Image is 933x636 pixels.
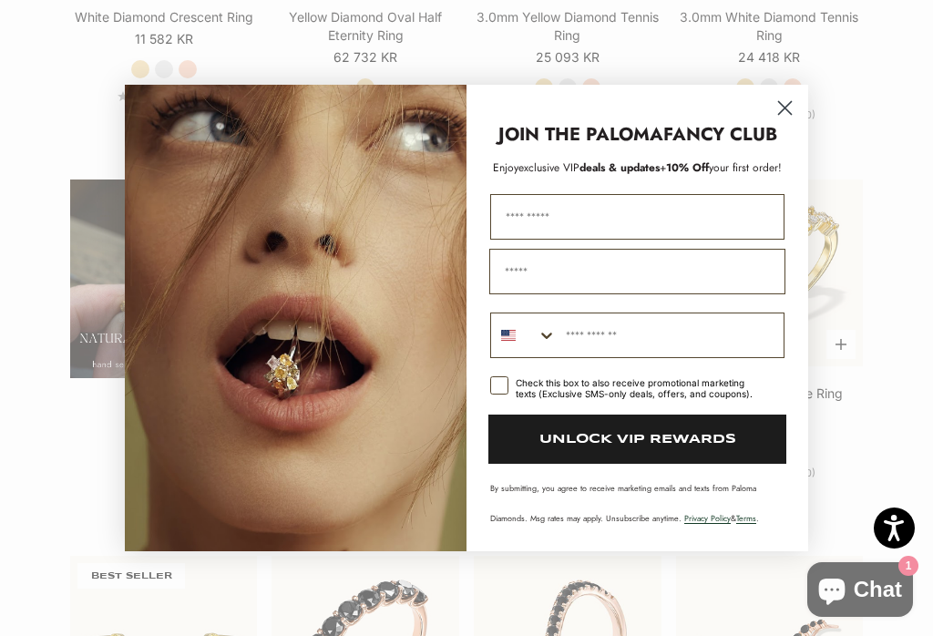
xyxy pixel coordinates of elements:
strong: JOIN THE PALOMA [498,121,663,148]
strong: FANCY CLUB [663,121,777,148]
button: UNLOCK VIP REWARDS [488,415,786,464]
input: Phone Number [557,313,784,357]
span: 10% Off [666,159,709,176]
span: + your first order! [660,159,782,176]
input: Email [489,249,785,294]
a: Privacy Policy [684,512,731,524]
p: By submitting, you agree to receive marketing emails and texts from Paloma Diamonds. Msg rates ma... [490,482,784,524]
a: Terms [736,512,756,524]
button: Close dialog [769,92,801,124]
input: First Name [490,194,784,240]
div: Check this box to also receive promotional marketing texts (Exclusive SMS-only deals, offers, and... [516,377,763,399]
span: Enjoy [493,159,518,176]
button: Search Countries [491,313,557,357]
span: deals & updates [518,159,660,176]
span: exclusive VIP [518,159,579,176]
img: Loading... [125,85,466,551]
span: & . [684,512,759,524]
img: United States [501,328,516,343]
